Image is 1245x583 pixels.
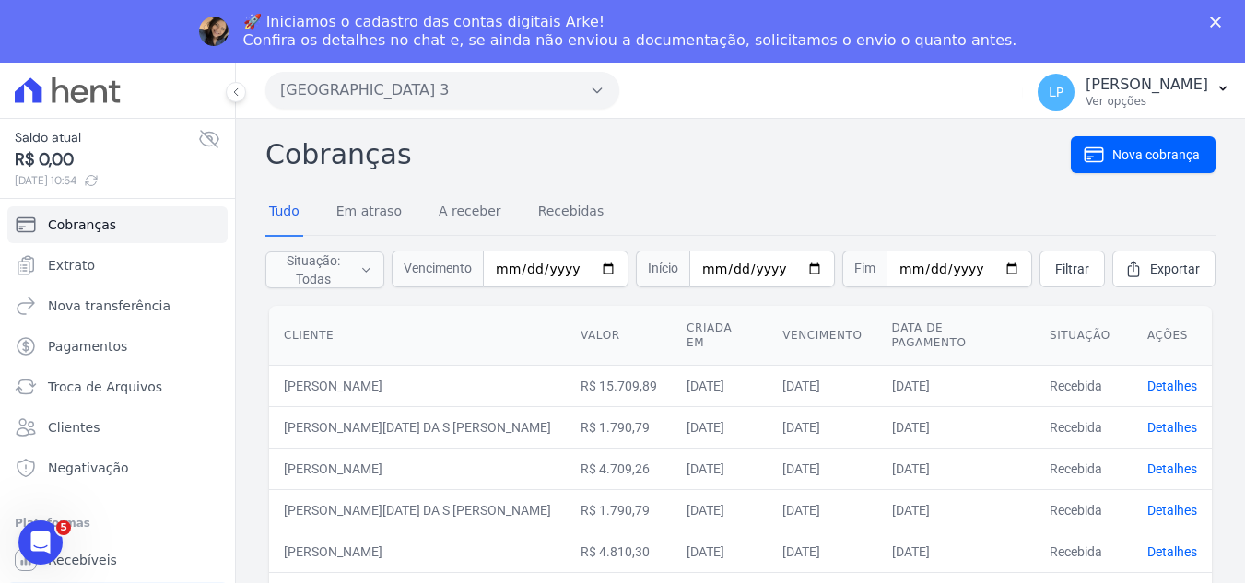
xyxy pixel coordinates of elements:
[877,365,1035,406] td: [DATE]
[269,406,566,448] td: [PERSON_NAME][DATE] DA S [PERSON_NAME]
[48,297,170,315] span: Nova transferência
[877,489,1035,531] td: [DATE]
[768,531,876,572] td: [DATE]
[1035,365,1133,406] td: Recebida
[76,327,220,342] a: [URL][DOMAIN_NAME]
[48,256,95,274] span: Extrato
[1086,76,1208,94] p: [PERSON_NAME]
[877,306,1035,366] th: Data de pagamento
[1086,94,1208,109] p: Ver opções
[672,531,768,572] td: [DATE]
[89,23,120,41] p: Ativo
[7,542,228,578] a: Recebíveis
[15,147,198,172] span: R$ 0,00
[333,189,405,237] a: Em atraso
[1023,66,1245,118] button: LP [PERSON_NAME] Ver opções
[29,164,265,197] a: [EMAIL_ADDRESS][DOMAIN_NAME]
[1039,251,1105,287] a: Filtrar
[29,110,288,200] div: 👉 Confira a documentação enviada e, se faltar alguma informação, reencaminhe para .
[566,365,672,406] td: R$ 15.709,89
[566,489,672,531] td: R$ 1.790,79
[768,306,876,366] th: Vencimento
[48,337,127,356] span: Pagamentos
[1147,503,1197,518] a: Detalhes
[672,306,768,366] th: Criada em
[288,7,323,42] button: Início
[265,72,619,109] button: [GEOGRAPHIC_DATA] 3
[48,378,162,396] span: Troca de Arquivos
[199,17,229,46] img: Profile image for Adriane
[768,448,876,489] td: [DATE]
[89,9,146,23] h1: Adriane
[15,172,198,189] span: [DATE] 10:54
[88,442,102,457] button: Selecionador de GIF
[1112,146,1200,164] span: Nova cobrança
[29,368,120,379] div: Adriane • Agora
[534,189,608,237] a: Recebidas
[58,442,73,457] button: Selecionador de Emoji
[7,409,228,446] a: Clientes
[7,287,228,324] a: Nova transferência
[269,365,566,406] td: [PERSON_NAME]
[56,520,71,535] span: 5
[269,531,566,572] td: [PERSON_NAME]
[1112,251,1216,287] a: Exportar
[16,403,353,435] textarea: Envie uma mensagem...
[7,328,228,365] a: Pagamentos
[243,13,1017,50] div: 🚀 Iniciamos o cadastro das contas digitais Arke! Confira os detalhes no chat e, se ainda não envi...
[768,489,876,531] td: [DATE]
[15,512,220,534] div: Plataformas
[1210,17,1228,28] div: Fechar
[768,406,876,448] td: [DATE]
[1147,544,1197,559] a: Detalhes
[877,531,1035,572] td: [DATE]
[18,520,63,565] iframe: Intercom live chat
[636,251,689,287] span: Início
[877,406,1035,448] td: [DATE]
[269,448,566,489] td: [PERSON_NAME]
[7,206,228,243] a: Cobranças
[768,365,876,406] td: [DATE]
[566,406,672,448] td: R$ 1.790,79
[277,251,349,288] span: Situação: Todas
[265,189,303,237] a: Tudo
[1147,461,1197,476] a: Detalhes
[48,459,129,477] span: Negativação
[672,365,768,406] td: [DATE]
[877,448,1035,489] td: [DATE]
[672,489,768,531] td: [DATE]
[265,251,384,288] button: Situação: Todas
[566,306,672,366] th: Valor
[1147,379,1197,393] a: Detalhes
[15,128,198,147] span: Saldo atual
[566,531,672,572] td: R$ 4.810,30
[29,28,288,99] div: 📩 O e-mail com o link de agendamento foi enviado para todos os clientes que participaram da reuni...
[29,290,288,344] div: 🎥 Ficou com dúvidas sobre a Migração da Conta Arke? Assista ao vídeo abaixo:
[12,7,47,42] button: go back
[323,7,357,41] div: Fechar
[48,216,116,234] span: Cobranças
[48,418,100,437] span: Clientes
[53,10,82,40] img: Profile image for Adriane
[392,251,483,287] span: Vencimento
[1035,531,1133,572] td: Recebida
[29,209,288,281] div: Todas as informações são fundamentais para garantir a abertura da conta sem atrasos.
[1035,489,1133,531] td: Recebida
[1071,136,1216,173] a: Nova cobrança
[1035,306,1133,366] th: Situação
[672,448,768,489] td: [DATE]
[566,448,672,489] td: R$ 4.709,26
[1049,86,1063,99] span: LP
[7,449,228,486] a: Negativação
[48,551,117,569] span: Recebíveis
[672,406,768,448] td: [DATE]
[1150,260,1200,278] span: Exportar
[1133,306,1212,366] th: Ações
[269,489,566,531] td: [PERSON_NAME][DATE] DA S [PERSON_NAME]
[435,189,505,237] a: A receber
[117,442,132,457] button: Start recording
[842,251,887,287] span: Fim
[1035,406,1133,448] td: Recebida
[1055,260,1089,278] span: Filtrar
[7,368,228,405] a: Troca de Arquivos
